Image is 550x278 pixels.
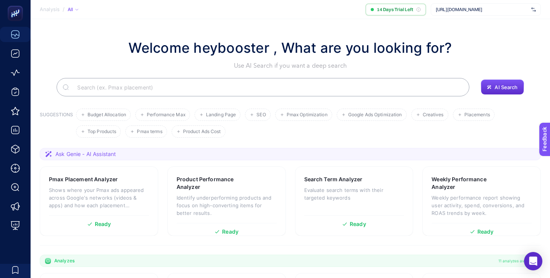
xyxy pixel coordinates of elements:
[423,112,444,118] span: Creatives
[88,129,116,135] span: Top Products
[498,258,536,264] span: 11 analyzes available
[348,112,402,118] span: Google Ads Optimization
[531,6,536,13] img: svg%3e
[495,84,518,90] span: AI Search
[71,76,463,98] input: Search
[350,221,366,227] span: Ready
[222,229,238,234] span: Ready
[287,112,328,118] span: Pmax Optimization
[436,7,528,13] span: [URL][DOMAIN_NAME]
[206,112,236,118] span: Landing Page
[49,186,149,209] p: Shows where your Pmax ads appeared across Google's networks (videos & apps) and how each placemen...
[464,112,490,118] span: Placements
[95,221,111,227] span: Ready
[377,7,413,13] span: 14 Days Trial Left
[304,176,363,183] h3: Search Term Analyzer
[422,166,541,236] a: Weekly Performance AnalyzerWeekly performance report showing user activity, spend, conversions, a...
[128,61,452,70] p: Use AI Search if you want a deep search
[295,166,414,236] a: Search Term AnalyzerEvaluate search terms with their targeted keywordsReady
[167,166,286,236] a: Product Performance AnalyzerIdentify underperforming products and focus on high-converting items ...
[177,176,253,191] h3: Product Performance Analyzer
[128,37,452,58] h1: Welcome heybooster , What are you looking for?
[481,80,524,95] button: AI Search
[63,6,65,12] span: /
[40,112,73,138] h3: SUGGESTIONS
[183,129,221,135] span: Product Ads Cost
[5,2,29,8] span: Feedback
[432,194,532,217] p: Weekly performance report showing user activity, spend, conversions, and ROAS trends by week.
[524,252,542,270] div: Open Intercom Messenger
[40,7,60,13] span: Analysis
[49,176,118,183] h3: Pmax Placement Analyzer
[477,229,494,234] span: Ready
[137,129,162,135] span: Pmax terms
[304,186,404,202] p: Evaluate search terms with their targeted keywords
[177,194,277,217] p: Identify underperforming products and focus on high-converting items for better results.
[147,112,185,118] span: Performance Max
[88,112,126,118] span: Budget Allocation
[55,150,116,158] span: Ask Genie - AI Assistant
[256,112,266,118] span: SEO
[68,7,78,13] div: All
[40,166,158,236] a: Pmax Placement AnalyzerShows where your Pmax ads appeared across Google's networks (videos & apps...
[54,258,75,264] span: Analyzes
[432,176,508,191] h3: Weekly Performance Analyzer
